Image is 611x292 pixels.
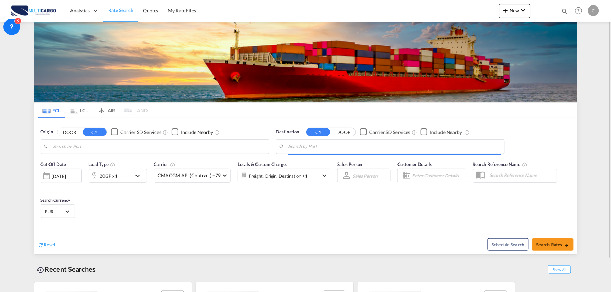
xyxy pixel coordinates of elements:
[320,171,328,180] md-icon: icon-chevron-down
[522,162,528,168] md-icon: Your search will be saved by the below given name
[360,128,410,136] md-checkbox: Checkbox No Ink
[70,7,90,14] span: Analytics
[34,118,577,254] div: Origin DOOR CY Checkbox No InkUnchecked: Search for CY (Container Yard) services for all selected...
[502,6,510,14] md-icon: icon-plus 400-fg
[41,198,70,203] span: Search Currency
[249,171,308,181] div: Freight Origin Destination Factory Stuffing
[486,170,557,180] input: Search Reference Name
[133,172,145,180] md-icon: icon-chevron-down
[41,128,53,135] span: Origin
[170,162,175,168] md-icon: The selected Trucker/Carrierwill be displayed in the rate results If the rates are from another f...
[430,129,462,136] div: Include Nearby
[168,8,196,13] span: My Rate Files
[143,8,158,13] span: Quotes
[41,161,66,167] span: Cut Off Date
[172,128,213,136] md-checkbox: Checkbox No Ink
[89,169,147,183] div: 20GP x1icon-chevron-down
[561,8,569,18] div: icon-magnify
[57,128,81,136] button: DOOR
[158,172,221,179] span: CMACGM API (Contract) +79
[154,161,175,167] span: Carrier
[89,161,116,167] span: Load Type
[34,261,99,277] div: Recent Searches
[502,8,527,13] span: New
[93,103,120,118] md-tab-item: AIR
[111,128,161,136] md-checkbox: Checkbox No Ink
[44,242,56,247] span: Reset
[41,182,46,192] md-datepicker: Select
[369,129,410,136] div: Carrier SD Services
[412,170,464,181] input: Enter Customer Details
[488,238,529,251] button: Note: By default Schedule search will only considerorigin ports, destination ports and cut off da...
[45,209,64,215] span: EUR
[38,103,65,118] md-tab-item: FCL
[238,161,288,167] span: Locals & Custom Charges
[120,129,161,136] div: Carrier SD Services
[10,3,57,19] img: 82db67801a5411eeacfdbd8acfa81e61.png
[276,128,299,135] span: Destination
[561,8,569,15] md-icon: icon-magnify
[238,169,330,182] div: Freight Origin Destination Factory Stuffingicon-chevron-down
[53,142,265,152] input: Search by Port
[65,103,93,118] md-tab-item: LCL
[288,142,501,152] input: Search by Port
[412,130,417,135] md-icon: Unchecked: Search for CY (Container Yard) services for all selected carriers.Checked : Search for...
[588,5,599,16] div: C
[465,130,470,135] md-icon: Unchecked: Ignores neighbouring ports when fetching rates.Checked : Includes neighbouring ports w...
[573,5,588,17] div: Help
[519,6,527,14] md-icon: icon-chevron-down
[44,206,71,216] md-select: Select Currency: € EUREuro
[98,106,106,112] md-icon: icon-airplane
[306,128,330,136] button: CY
[397,161,432,167] span: Customer Details
[573,5,585,16] span: Help
[38,241,56,249] div: icon-refreshReset
[38,242,44,248] md-icon: icon-refresh
[331,128,356,136] button: DOOR
[564,243,569,248] md-icon: icon-arrow-right
[110,162,116,168] md-icon: icon-information-outline
[163,130,168,135] md-icon: Unchecked: Search for CY (Container Yard) services for all selected carriers.Checked : Search for...
[100,171,118,181] div: 20GP x1
[337,161,362,167] span: Sales Person
[421,128,462,136] md-checkbox: Checkbox No Ink
[532,238,574,251] button: Search Ratesicon-arrow-right
[83,128,107,136] button: CY
[37,266,45,274] md-icon: icon-backup-restore
[38,103,148,118] md-pagination-wrapper: Use the left and right arrow keys to navigate between tabs
[473,161,528,167] span: Search Reference Name
[41,169,82,183] div: [DATE]
[34,22,577,102] img: LCL+%26+FCL+BACKGROUND.png
[499,4,530,18] button: icon-plus 400-fgNewicon-chevron-down
[536,242,569,247] span: Search Rates
[352,171,378,181] md-select: Sales Person
[52,173,66,179] div: [DATE]
[108,7,133,13] span: Rate Search
[548,265,571,274] span: Show All
[181,129,213,136] div: Include Nearby
[215,130,220,135] md-icon: Unchecked: Ignores neighbouring ports when fetching rates.Checked : Includes neighbouring ports w...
